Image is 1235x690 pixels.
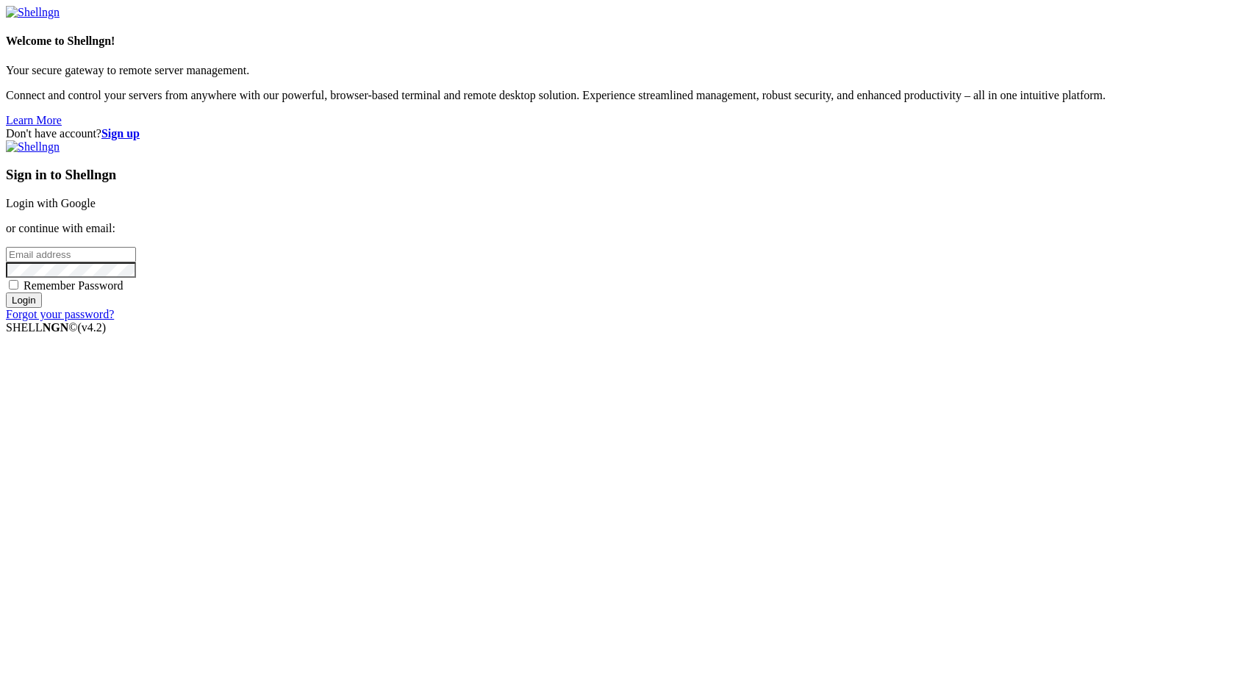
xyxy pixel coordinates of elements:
h4: Welcome to Shellngn! [6,35,1229,48]
img: Shellngn [6,140,60,154]
b: NGN [43,321,69,334]
span: Remember Password [24,279,124,292]
input: Remember Password [9,280,18,290]
span: 4.2.0 [78,321,107,334]
input: Email address [6,247,136,262]
p: or continue with email: [6,222,1229,235]
a: Forgot your password? [6,308,114,320]
a: Login with Google [6,197,96,209]
h3: Sign in to Shellngn [6,167,1229,183]
p: Your secure gateway to remote server management. [6,64,1229,77]
span: SHELL © [6,321,106,334]
a: Learn More [6,114,62,126]
div: Don't have account? [6,127,1229,140]
img: Shellngn [6,6,60,19]
a: Sign up [101,127,140,140]
input: Login [6,292,42,308]
p: Connect and control your servers from anywhere with our powerful, browser-based terminal and remo... [6,89,1229,102]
